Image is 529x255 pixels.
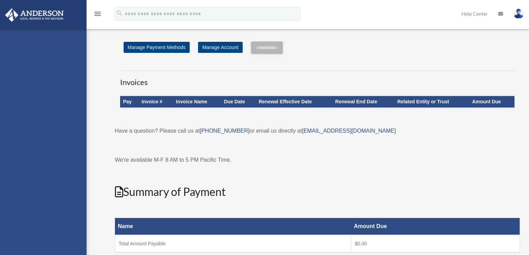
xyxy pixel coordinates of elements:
[256,96,332,108] th: Renewal Effective Date
[198,42,242,53] a: Manage Account
[395,96,469,108] th: Related Entity or Trust
[351,235,520,252] td: $0.00
[351,218,520,235] th: Amount Due
[200,128,250,134] a: [PHONE_NUMBER]
[115,155,520,165] p: We're available M-F 8 AM to 5 PM Pacific Time.
[139,96,173,108] th: Invoice #
[115,235,351,252] td: Total Amount Payable
[93,12,102,18] a: menu
[120,70,515,88] h3: Invoices
[469,96,514,108] th: Amount Due
[120,96,139,108] th: Pay
[332,96,394,108] th: Renewal End Date
[221,96,256,108] th: Due Date
[173,96,221,108] th: Invoice Name
[93,10,102,18] i: menu
[302,128,396,134] a: [EMAIL_ADDRESS][DOMAIN_NAME]
[124,42,190,53] a: Manage Payment Methods
[115,184,520,200] h2: Summary of Payment
[115,126,520,136] p: Have a question? Please call us at or email us directly at
[513,9,524,19] img: User Pic
[3,8,66,22] img: Anderson Advisors Platinum Portal
[116,9,123,17] i: search
[115,218,351,235] th: Name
